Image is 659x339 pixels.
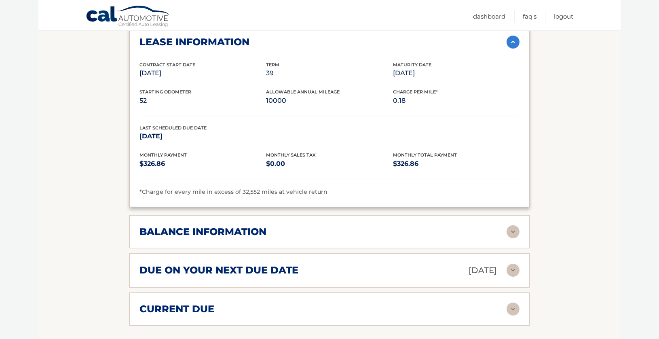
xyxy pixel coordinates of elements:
[523,10,536,23] a: FAQ's
[554,10,573,23] a: Logout
[139,62,195,68] span: Contract Start Date
[266,158,393,169] p: $0.00
[507,225,520,238] img: accordion-rest.svg
[393,152,457,158] span: Monthly Total Payment
[139,158,266,169] p: $326.86
[139,303,214,315] h2: current due
[266,152,316,158] span: Monthly Sales Tax
[266,62,279,68] span: Term
[139,68,266,79] p: [DATE]
[507,303,520,316] img: accordion-rest.svg
[393,158,520,169] p: $326.86
[139,264,298,276] h2: due on your next due date
[139,188,327,195] span: *Charge for every mile in excess of 32,552 miles at vehicle return
[393,95,520,106] p: 0.18
[139,125,207,131] span: Last Scheduled Due Date
[266,95,393,106] p: 10000
[139,131,266,142] p: [DATE]
[266,68,393,79] p: 39
[393,62,431,68] span: Maturity Date
[139,226,266,238] h2: balance information
[139,95,266,106] p: 52
[139,152,187,158] span: Monthly Payment
[266,89,340,95] span: Allowable Annual Mileage
[393,89,438,95] span: Charge Per Mile*
[86,5,171,29] a: Cal Automotive
[507,36,520,49] img: accordion-active.svg
[507,264,520,277] img: accordion-rest.svg
[469,263,497,278] p: [DATE]
[139,36,249,48] h2: lease information
[139,89,191,95] span: Starting Odometer
[473,10,505,23] a: Dashboard
[393,68,520,79] p: [DATE]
